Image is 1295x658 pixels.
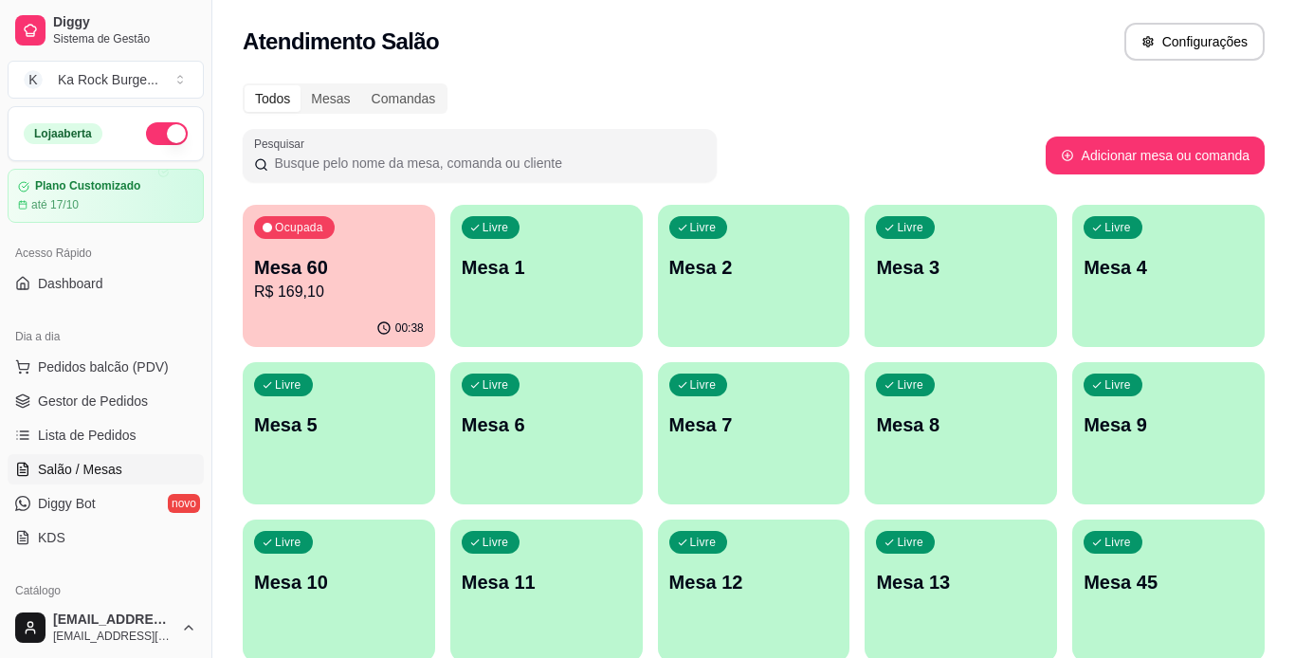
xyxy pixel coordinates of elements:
[1124,23,1265,61] button: Configurações
[897,535,923,550] p: Livre
[245,85,301,112] div: Todos
[690,377,717,393] p: Livre
[8,454,204,484] a: Salão / Mesas
[254,281,424,303] p: R$ 169,10
[275,377,301,393] p: Livre
[275,535,301,550] p: Livre
[275,220,323,235] p: Ocupada
[254,254,424,281] p: Mesa 60
[462,254,631,281] p: Mesa 1
[8,352,204,382] button: Pedidos balcão (PDV)
[8,321,204,352] div: Dia a dia
[24,70,43,89] span: K
[897,220,923,235] p: Livre
[483,535,509,550] p: Livre
[35,179,140,193] article: Plano Customizado
[1084,569,1253,595] p: Mesa 45
[301,85,360,112] div: Mesas
[1072,362,1265,504] button: LivreMesa 9
[483,220,509,235] p: Livre
[1104,377,1131,393] p: Livre
[1084,254,1253,281] p: Mesa 4
[146,122,188,145] button: Alterar Status
[361,85,447,112] div: Comandas
[1084,411,1253,438] p: Mesa 9
[450,205,643,347] button: LivreMesa 1
[254,569,424,595] p: Mesa 10
[8,169,204,223] a: Plano Customizadoaté 17/10
[865,362,1057,504] button: LivreMesa 8
[8,522,204,553] a: KDS
[1104,220,1131,235] p: Livre
[669,411,839,438] p: Mesa 7
[8,8,204,53] a: DiggySistema de Gestão
[243,205,435,347] button: OcupadaMesa 60R$ 169,1000:38
[38,528,65,547] span: KDS
[254,136,311,152] label: Pesquisar
[38,357,169,376] span: Pedidos balcão (PDV)
[8,576,204,606] div: Catálogo
[8,61,204,99] button: Select a team
[8,420,204,450] a: Lista de Pedidos
[876,254,1046,281] p: Mesa 3
[462,411,631,438] p: Mesa 6
[243,27,439,57] h2: Atendimento Salão
[462,569,631,595] p: Mesa 11
[897,377,923,393] p: Livre
[268,154,705,173] input: Pesquisar
[669,254,839,281] p: Mesa 2
[450,362,643,504] button: LivreMesa 6
[24,123,102,144] div: Loja aberta
[243,362,435,504] button: LivreMesa 5
[658,205,850,347] button: LivreMesa 2
[38,460,122,479] span: Salão / Mesas
[58,70,158,89] div: Ka Rock Burge ...
[1104,535,1131,550] p: Livre
[8,268,204,299] a: Dashboard
[38,494,96,513] span: Diggy Bot
[865,205,1057,347] button: LivreMesa 3
[53,31,196,46] span: Sistema de Gestão
[38,426,137,445] span: Lista de Pedidos
[876,411,1046,438] p: Mesa 8
[690,220,717,235] p: Livre
[53,612,173,629] span: [EMAIL_ADDRESS][DOMAIN_NAME]
[658,362,850,504] button: LivreMesa 7
[31,197,79,212] article: até 17/10
[8,386,204,416] a: Gestor de Pedidos
[8,605,204,650] button: [EMAIL_ADDRESS][DOMAIN_NAME][EMAIL_ADDRESS][DOMAIN_NAME]
[38,274,103,293] span: Dashboard
[669,569,839,595] p: Mesa 12
[38,392,148,411] span: Gestor de Pedidos
[483,377,509,393] p: Livre
[53,14,196,31] span: Diggy
[8,488,204,519] a: Diggy Botnovo
[1046,137,1265,174] button: Adicionar mesa ou comanda
[8,238,204,268] div: Acesso Rápido
[395,320,424,336] p: 00:38
[690,535,717,550] p: Livre
[1072,205,1265,347] button: LivreMesa 4
[53,629,173,644] span: [EMAIL_ADDRESS][DOMAIN_NAME]
[876,569,1046,595] p: Mesa 13
[254,411,424,438] p: Mesa 5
